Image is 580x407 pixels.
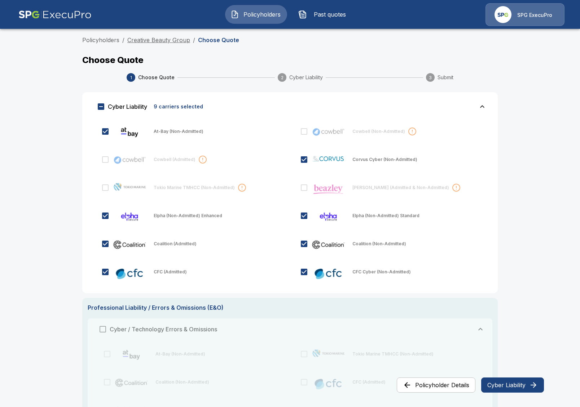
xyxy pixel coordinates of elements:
[352,270,411,274] p: CFC Cyber (Non-Admitted)
[82,36,119,44] a: Policyholders
[154,185,235,190] p: Tokio Marine TMHCC (Non-Admitted)
[95,370,288,394] div: Coalition (Non-Admitted)Coalition (Non-Admitted)
[93,260,288,284] div: CFC (Admitted)CFC (Admitted)
[438,74,453,81] span: Submit
[312,211,345,223] img: Elpha (Non-Admitted) Standard
[113,155,146,166] img: Cowbell (Admitted)
[18,3,92,26] img: AA Logo
[312,349,345,358] img: Tokio Marine TMHCC (Non-Admitted)
[242,10,282,19] span: Policyholders
[352,157,417,162] p: Corvus Cyber (Non-Admitted)
[82,36,498,44] nav: breadcrumb
[93,203,288,228] div: Elpha (Non-Admitted) EnhancedElpha (Non-Admitted) Enhanced
[151,103,206,110] p: 9 carriers selected
[155,380,209,384] p: Coalition (Non-Admitted)
[154,129,203,134] p: At-Bay (Non-Admitted)
[352,380,386,384] p: CFC (Admitted)
[113,239,146,250] img: Coalition (Admitted)
[115,377,148,388] img: Coalition (Non-Admitted)
[312,239,345,250] img: Coalition (Non-Admitted)
[115,349,148,361] img: At-Bay (Non-Admitted)
[93,147,288,172] div: Cowbell (Admitted)Cowbell (Admitted)
[312,126,345,138] img: Cowbell (Non-Admitted)
[352,129,405,134] p: Cowbell (Non-Admitted)
[108,104,147,109] span: Cyber Liability
[481,377,544,393] button: Cyber Liability
[113,183,146,191] img: Tokio Marine TMHCC (Non-Admitted)
[225,5,287,24] button: Policyholders IconPolicyholders
[113,126,146,138] img: At-Bay (Non-Admitted)
[312,377,345,390] img: CFC (Admitted)
[230,10,239,19] img: Policyholders Icon
[127,36,190,44] a: Creative Beauty Group
[281,75,284,80] text: 2
[154,270,187,274] p: CFC (Admitted)
[312,183,345,195] img: Beazley (Admitted & Non-Admitted)
[154,242,197,246] p: Coalition (Admitted)
[312,155,345,162] img: Corvus Cyber (Non-Admitted)
[93,119,288,144] div: At-Bay (Non-Admitted)At-Bay (Non-Admitted)
[298,10,307,19] img: Past quotes Icon
[193,36,195,44] li: /
[292,260,487,284] div: CFC Cyber (Non-Admitted)CFC Cyber (Non-Admitted)
[113,267,146,280] img: CFC (Admitted)
[95,342,288,366] div: At-Bay (Non-Admitted)At-Bay (Non-Admitted)
[93,232,288,256] div: Coalition (Admitted)Coalition (Admitted)
[292,147,487,172] div: Corvus Cyber (Non-Admitted)Corvus Cyber (Non-Admitted)
[397,377,475,393] button: Policyholder Details
[293,5,355,24] button: Past quotes IconPast quotes
[310,10,350,19] span: Past quotes
[113,211,146,223] img: Elpha (Non-Admitted) Enhanced
[198,37,239,43] p: Choose Quote
[130,75,132,80] text: 1
[352,242,406,246] p: Coalition (Non-Admitted)
[122,36,124,44] li: /
[88,98,492,116] div: Cyber Liability9 carriers selected
[289,74,323,81] span: Cyber Liability
[292,119,487,144] div: Cowbell (Non-Admitted)Cowbell (Non-Admitted)
[352,185,449,190] p: [PERSON_NAME] (Admitted & Non-Admitted)
[292,232,487,256] div: Coalition (Non-Admitted)Coalition (Non-Admitted)
[352,352,434,356] p: Tokio Marine TMHCC (Non-Admitted)
[292,175,487,200] div: Beazley (Admitted & Non-Admitted)[PERSON_NAME] (Admitted & Non-Admitted)
[485,3,564,26] a: Agency IconSPG ExecuPro
[292,342,485,366] div: Tokio Marine TMHCC (Non-Admitted)Tokio Marine TMHCC (Non-Admitted)
[138,74,175,81] span: Choose Quote
[292,370,485,394] div: CFC (Admitted)CFC (Admitted)
[82,56,498,64] p: Choose Quote
[155,352,205,356] p: At-Bay (Non-Admitted)
[429,75,432,80] text: 3
[154,214,222,218] p: Elpha (Non-Admitted) Enhanced
[312,267,345,280] img: CFC Cyber (Non-Admitted)
[517,12,552,19] p: SPG ExecuPro
[495,6,511,23] img: Agency Icon
[292,203,487,228] div: Elpha (Non-Admitted) StandardElpha (Non-Admitted) Standard
[93,175,288,200] div: Tokio Marine TMHCC (Non-Admitted)Tokio Marine TMHCC (Non-Admitted)
[154,157,195,162] p: Cowbell (Admitted)
[352,214,419,218] p: Elpha (Non-Admitted) Standard
[88,303,492,313] h6: Professional Liability / Errors & Omissions (E&O)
